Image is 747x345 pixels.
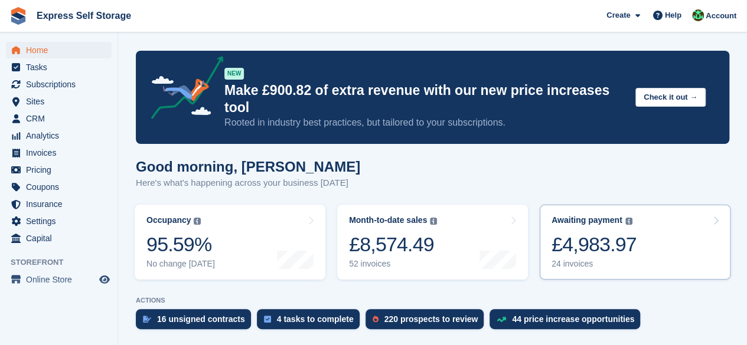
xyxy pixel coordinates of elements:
p: Make £900.82 of extra revenue with our new price increases tool [224,82,626,116]
span: Online Store [26,271,97,288]
div: £8,574.49 [349,232,437,257]
img: icon-info-grey-7440780725fd019a000dd9b08b2336e03edf1995a4989e88bcd33f0948082b44.svg [625,218,632,225]
button: Check it out → [635,88,706,107]
p: Here's what's happening across your business [DATE] [136,176,360,190]
span: Storefront [11,257,118,268]
h1: Good morning, [PERSON_NAME] [136,159,360,175]
a: menu [6,42,112,58]
a: Occupancy 95.59% No change [DATE] [135,205,325,280]
p: Rooted in industry best practices, but tailored to your subscriptions. [224,116,626,129]
span: Home [26,42,97,58]
img: icon-info-grey-7440780725fd019a000dd9b08b2336e03edf1995a4989e88bcd33f0948082b44.svg [430,218,437,225]
span: Invoices [26,144,97,161]
img: prospect-51fa495bee0391a8d652442698ab0144808aea92771e9ea1ae160a38d050c398.svg [373,316,379,323]
p: ACTIONS [136,297,729,304]
span: Coupons [26,179,97,195]
span: Insurance [26,196,97,212]
a: Preview store [97,272,112,287]
div: 16 unsigned contracts [157,314,245,324]
span: Sites [26,93,97,110]
div: 44 price increase opportunities [512,314,634,324]
a: menu [6,213,112,229]
img: price-adjustments-announcement-icon-8257ccfd72463d97f412b2fc003d46551f7dbcb40ab6d574587a9cd5c0d94... [141,56,224,123]
a: menu [6,271,112,288]
a: 220 prospects to review [366,309,490,335]
img: stora-icon-8386f47178a22dfd0bd8f6a31ec36ba5ce8667c1dd55bd0f319d3a0aa187defe.svg [9,7,27,25]
a: 4 tasks to complete [257,309,366,335]
div: No change [DATE] [146,259,215,269]
div: Occupancy [146,215,191,225]
span: Help [665,9,681,21]
a: menu [6,230,112,247]
a: menu [6,76,112,93]
a: menu [6,162,112,178]
span: Pricing [26,162,97,178]
img: task-75834270c22a3079a89374b754ae025e5fb1db73e45f91037f5363f120a921f8.svg [264,316,271,323]
a: 44 price increase opportunities [490,309,646,335]
div: 52 invoices [349,259,437,269]
a: menu [6,179,112,195]
div: 4 tasks to complete [277,314,354,324]
div: 24 invoices [552,259,637,269]
a: menu [6,110,112,127]
a: Awaiting payment £4,983.97 24 invoices [540,205,730,280]
img: Shakiyra Davis [692,9,704,21]
div: NEW [224,68,244,80]
span: Settings [26,213,97,229]
div: 95.59% [146,232,215,257]
a: menu [6,93,112,110]
span: Create [606,9,630,21]
span: Subscriptions [26,76,97,93]
a: Month-to-date sales £8,574.49 52 invoices [337,205,528,280]
a: Express Self Storage [32,6,136,25]
span: Analytics [26,127,97,144]
a: 16 unsigned contracts [136,309,257,335]
img: icon-info-grey-7440780725fd019a000dd9b08b2336e03edf1995a4989e88bcd33f0948082b44.svg [194,218,201,225]
img: contract_signature_icon-13c848040528278c33f63329250d36e43548de30e8caae1d1a13099fd9432cc5.svg [143,316,151,323]
img: price_increase_opportunities-93ffe204e8149a01c8c9dc8f82e8f89637d9d84a8eef4429ea346261dce0b2c0.svg [497,317,506,322]
a: menu [6,127,112,144]
div: £4,983.97 [552,232,637,257]
div: 220 prospects to review [384,314,478,324]
div: Month-to-date sales [349,215,427,225]
span: Capital [26,230,97,247]
span: CRM [26,110,97,127]
div: Awaiting payment [552,215,622,225]
span: Tasks [26,59,97,75]
span: Account [706,10,736,22]
a: menu [6,59,112,75]
a: menu [6,196,112,212]
a: menu [6,144,112,161]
